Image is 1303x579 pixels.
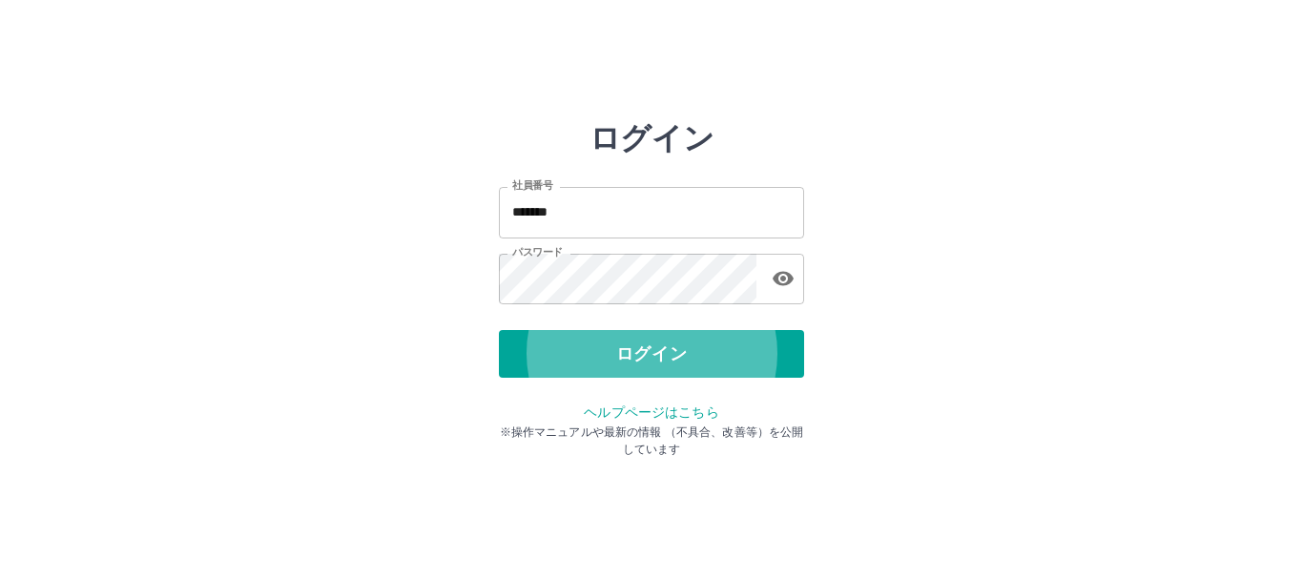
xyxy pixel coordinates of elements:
p: ※操作マニュアルや最新の情報 （不具合、改善等）を公開しています [499,424,804,458]
label: 社員番号 [512,178,552,193]
a: ヘルプページはこちら [584,404,718,420]
label: パスワード [512,245,563,259]
button: ログイン [499,330,804,378]
h2: ログイン [589,120,714,156]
